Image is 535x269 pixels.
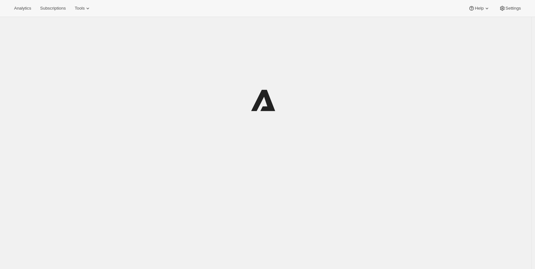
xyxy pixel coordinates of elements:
button: Settings [495,4,525,13]
span: Settings [506,6,521,11]
span: Tools [75,6,85,11]
button: Tools [71,4,95,13]
button: Help [465,4,494,13]
span: Analytics [14,6,31,11]
button: Subscriptions [36,4,70,13]
span: Help [475,6,483,11]
button: Analytics [10,4,35,13]
span: Subscriptions [40,6,66,11]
